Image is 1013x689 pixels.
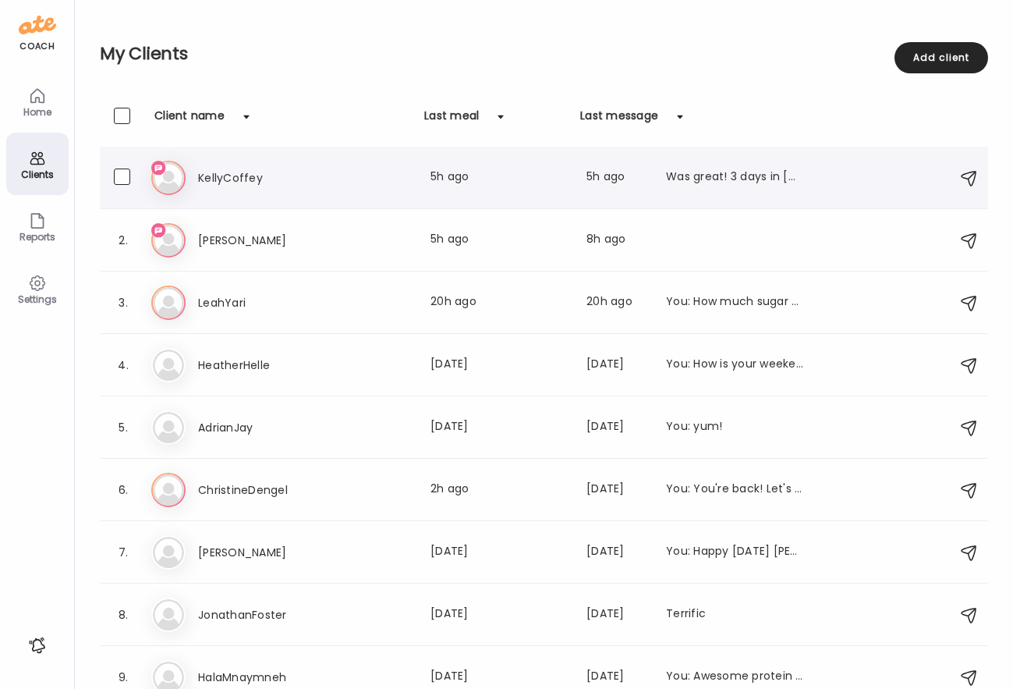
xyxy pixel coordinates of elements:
div: 8. [114,606,133,624]
div: 7. [114,543,133,562]
div: Reports [9,232,66,242]
h3: JonathanFoster [198,606,335,624]
div: Last message [580,108,658,133]
div: You: You're back! Let's go! [666,481,803,499]
h3: [PERSON_NAME] [198,543,335,562]
div: 20h ago [430,293,568,312]
div: 5h ago [430,169,568,187]
div: 2h ago [430,481,568,499]
h3: KellyCoffey [198,169,335,187]
div: [DATE] [586,356,647,375]
div: Terrific [666,606,803,624]
div: [DATE] [430,606,568,624]
h3: AdrianJay [198,418,335,437]
div: [DATE] [586,418,647,437]
div: 2. [114,231,133,250]
h3: HalaMnaymneh [198,668,335,687]
div: 4. [114,356,133,375]
h3: ChristineDengel [198,481,335,499]
div: 5h ago [586,169,647,187]
div: Add client [894,42,988,73]
div: [DATE] [430,543,568,562]
div: Last meal [424,108,479,133]
div: Settings [9,294,66,304]
div: Home [9,107,66,117]
h3: [PERSON_NAME] [198,231,335,250]
div: You: Awesome protein filled lunch! [666,668,803,687]
div: 5. [114,418,133,437]
div: [DATE] [586,606,647,624]
h3: LeahYari [198,293,335,312]
div: You: Happy [DATE] [PERSON_NAME]. I hope you had a great week! Do you have any weekend events or d... [666,543,803,562]
div: You: How much sugar do you think is in this smoothie? [666,293,803,312]
div: [DATE] [430,418,568,437]
h3: HeatherHelle [198,356,335,375]
div: Clients [9,169,66,179]
div: [DATE] [586,668,647,687]
div: [DATE] [586,543,647,562]
div: Client name [154,108,225,133]
div: coach [19,40,55,53]
div: [DATE] [430,356,568,375]
div: [DATE] [430,668,568,687]
div: [DATE] [586,481,647,499]
h2: My Clients [100,42,988,66]
div: 5h ago [430,231,568,250]
div: You: yum! [666,418,803,437]
div: 3. [114,293,133,312]
div: 20h ago [586,293,647,312]
div: You: How is your weekend going? [666,356,803,375]
div: Was great! 3 days in [GEOGRAPHIC_DATA] and got one good one on but lots of walking. Although out ... [666,169,803,187]
div: 6. [114,481,133,499]
img: ate [19,12,56,37]
div: 8h ago [586,231,647,250]
div: 9. [114,668,133,687]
